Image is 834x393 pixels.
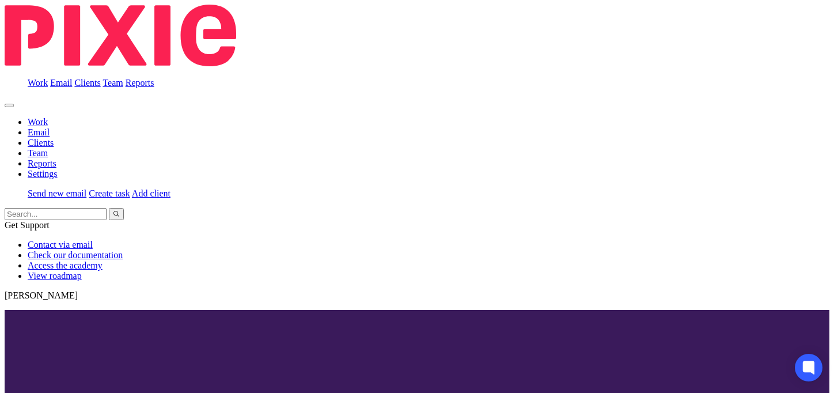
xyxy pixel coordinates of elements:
a: Team [103,78,123,88]
a: Check our documentation [28,250,123,260]
a: Settings [28,169,58,179]
a: Reports [126,78,154,88]
a: Send new email [28,188,86,198]
a: Work [28,117,48,127]
a: Clients [74,78,100,88]
a: Reports [28,158,56,168]
button: Search [109,208,124,220]
input: Search [5,208,107,220]
span: Get Support [5,220,50,230]
a: Contact via email [28,240,93,250]
a: Team [28,148,48,158]
a: Email [50,78,72,88]
a: Add client [132,188,170,198]
a: Clients [28,138,54,148]
a: Email [28,127,50,137]
p: [PERSON_NAME] [5,290,829,301]
a: View roadmap [28,271,82,281]
img: Pixie [5,5,236,66]
a: Create task [89,188,130,198]
a: Work [28,78,48,88]
a: Access the academy [28,260,103,270]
